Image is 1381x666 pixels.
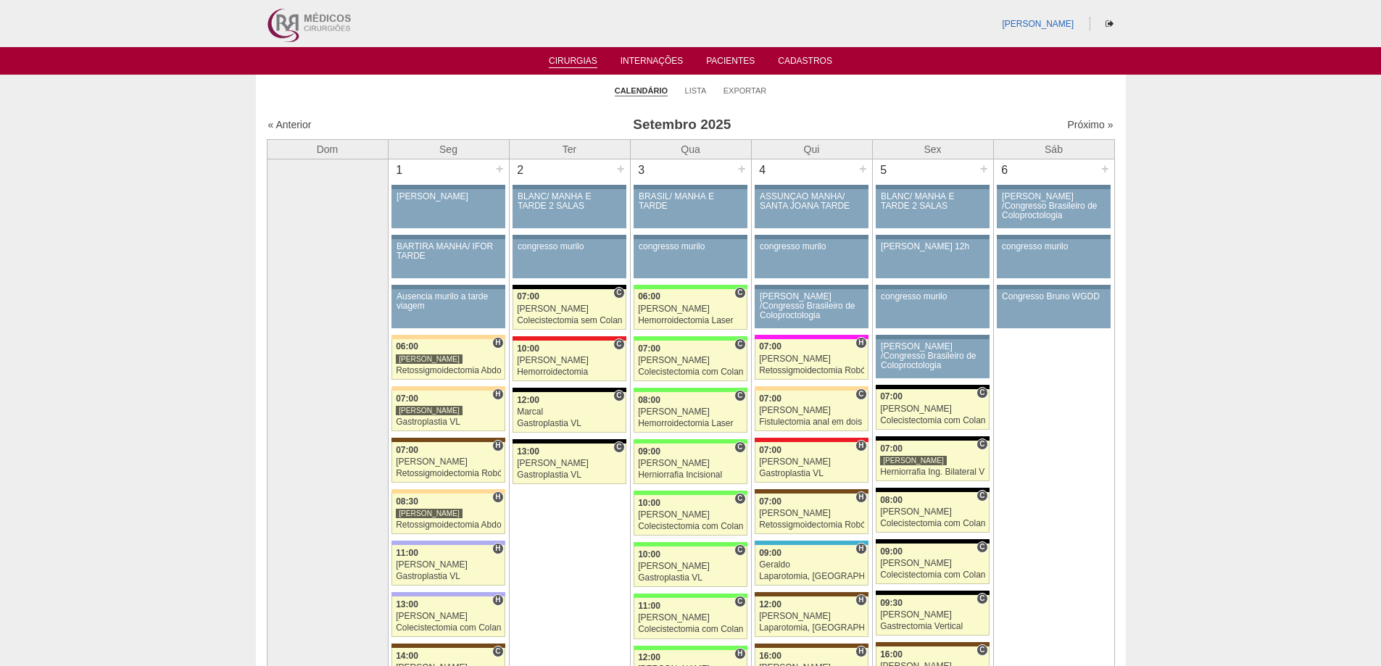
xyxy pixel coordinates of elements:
div: Key: Aviso [391,185,505,189]
span: 14:00 [396,651,418,661]
div: Key: Brasil [634,594,747,598]
a: [PERSON_NAME] /Congresso Brasileiro de Coloproctologia [755,289,868,328]
div: congresso murilo [760,242,863,251]
div: Colecistectomia com Colangiografia VL [638,522,743,531]
span: Hospital [855,543,866,554]
span: Consultório [734,493,745,504]
a: C 09:30 [PERSON_NAME] Gastrectomia Vertical [876,595,989,636]
a: H 07:00 [PERSON_NAME] Retossigmoidectomia Robótica [391,442,505,483]
div: [PERSON_NAME] [759,406,864,415]
span: 07:00 [638,344,660,354]
div: Colecistectomia com Colangiografia VL [880,416,985,425]
a: H 13:00 [PERSON_NAME] Colecistectomia com Colangiografia VL [391,596,505,637]
div: Key: Santa Joana [391,438,505,442]
div: Ausencia murilo a tarde viagem [397,292,500,311]
a: C 13:00 [PERSON_NAME] Gastroplastia VL [513,444,626,484]
div: Key: Aviso [755,285,868,289]
div: Retossigmoidectomia Abdominal VL [396,520,501,530]
a: [PERSON_NAME] 12h [876,239,989,278]
a: Lista [685,86,707,96]
div: Key: Brasil [634,285,747,289]
div: Key: Assunção [755,438,868,442]
div: Geraldo [759,560,864,570]
a: Congresso Bruno WGDD [997,289,1110,328]
a: C 11:00 [PERSON_NAME] Colecistectomia com Colangiografia VL [634,598,747,638]
span: 09:00 [638,446,660,457]
a: C 08:00 [PERSON_NAME] Hemorroidectomia Laser [634,392,747,433]
div: Colecistectomia com Colangiografia VL [638,367,743,377]
span: 07:00 [759,496,781,507]
a: BLANC/ MANHÃ E TARDE 2 SALAS [513,189,626,228]
div: congresso murilo [1002,242,1106,251]
span: Consultório [976,438,987,450]
span: Hospital [734,648,745,659]
div: [PERSON_NAME] [396,457,501,467]
span: 06:00 [638,291,660,301]
div: Key: Santa Joana [755,644,868,648]
span: 13:00 [517,446,539,457]
a: Exportar [723,86,767,96]
div: [PERSON_NAME] [517,356,622,365]
span: Consultório [976,387,987,399]
span: 07:00 [396,445,418,455]
a: congresso murilo [876,289,989,328]
a: C 12:00 Marcal Gastroplastia VL [513,392,626,433]
span: Consultório [613,287,624,299]
a: [PERSON_NAME] /Congresso Brasileiro de Coloproctologia [997,189,1110,228]
span: 07:00 [759,341,781,351]
div: Laparotomia, [GEOGRAPHIC_DATA], Drenagem, Bridas [759,623,864,633]
span: Hospital [492,440,503,451]
span: Consultório [976,541,987,553]
div: Retossigmoidectomia Abdominal VL [396,366,501,375]
span: 10:00 [638,498,660,508]
div: Key: Bartira [391,386,505,391]
div: Gastrectomia Vertical [880,622,985,631]
a: C 10:00 [PERSON_NAME] Colecistectomia com Colangiografia VL [634,495,747,536]
div: [PERSON_NAME] [638,613,743,623]
div: BLANC/ MANHÃ E TARDE 2 SALAS [881,192,984,211]
div: Key: Aviso [876,235,989,239]
span: 13:00 [396,599,418,609]
a: [PERSON_NAME] [391,189,505,228]
div: [PERSON_NAME] [396,405,463,416]
a: C 07:00 [PERSON_NAME] Colecistectomia com Colangiografia VL [876,389,989,430]
div: [PERSON_NAME] 12h [881,242,984,251]
a: congresso murilo [634,239,747,278]
span: Hospital [855,337,866,349]
th: Qui [751,139,872,159]
div: BLANC/ MANHÃ E TARDE 2 SALAS [518,192,621,211]
div: 2 [510,159,532,181]
div: [PERSON_NAME] [638,562,743,571]
div: BRASIL/ MANHÃ E TARDE [639,192,742,211]
div: Fistulectomia anal em dois tempos [759,417,864,427]
span: 16:00 [759,651,781,661]
div: Key: Aviso [876,285,989,289]
div: Retossigmoidectomia Robótica [759,520,864,530]
div: Key: Blanc [513,285,626,289]
div: Colecistectomia com Colangiografia VL [880,519,985,528]
div: [PERSON_NAME] [638,407,743,417]
div: Key: Christóvão da Gama [391,541,505,545]
a: C 07:00 [PERSON_NAME] Colecistectomia com Colangiografia VL [634,341,747,381]
a: H 07:00 [PERSON_NAME] Retossigmoidectomia Robótica [755,339,868,380]
div: Gastroplastia VL [396,572,501,581]
a: congresso murilo [755,239,868,278]
div: Key: Brasil [634,542,747,546]
span: Hospital [855,594,866,606]
div: 3 [631,159,653,181]
div: Retossigmoidectomia Robótica [396,469,501,478]
span: 07:00 [517,291,539,301]
div: Gastroplastia VL [759,469,864,478]
div: Herniorrafia Incisional [638,470,743,480]
a: Internações [621,56,684,70]
a: C 07:00 [PERSON_NAME] Colecistectomia sem Colangiografia VL [513,289,626,330]
span: 12:00 [517,395,539,405]
span: 09:00 [759,548,781,558]
div: [PERSON_NAME] [397,192,500,201]
div: [PERSON_NAME] [396,612,501,621]
div: Key: Brasil [634,491,747,495]
span: Consultório [734,390,745,401]
div: Gastroplastia VL [396,417,501,427]
span: Hospital [492,491,503,503]
div: Colecistectomia com Colangiografia VL [396,623,501,633]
